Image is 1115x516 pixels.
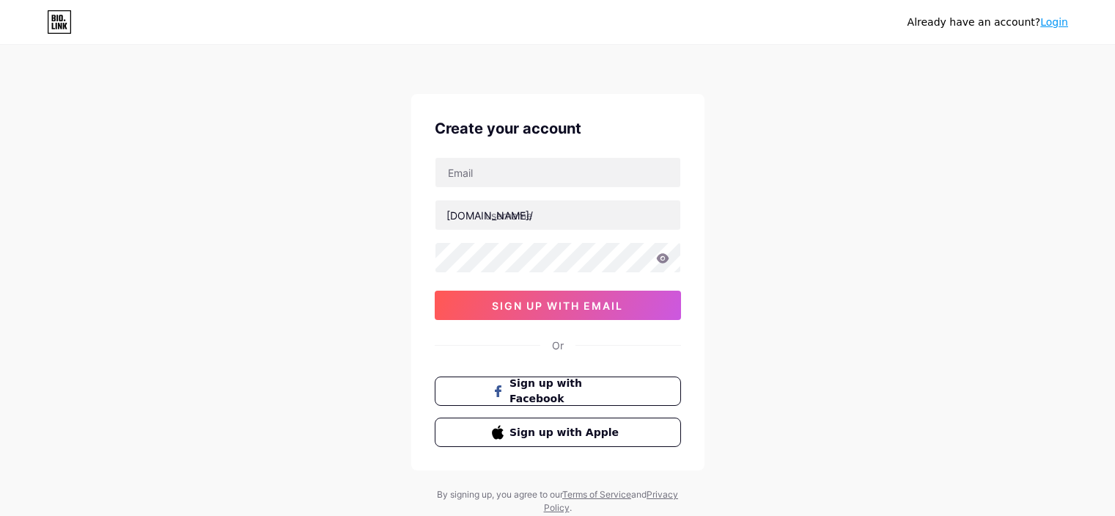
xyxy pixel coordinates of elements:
[435,377,681,406] button: Sign up with Facebook
[433,488,682,515] div: By signing up, you agree to our and .
[435,291,681,320] button: sign up with email
[552,338,564,353] div: Or
[492,299,623,312] span: sign up with email
[509,376,623,407] span: Sign up with Facebook
[562,489,631,500] a: Terms of Service
[435,200,680,230] input: username
[509,425,623,440] span: Sign up with Apple
[446,208,533,223] div: [DOMAIN_NAME]/
[435,117,681,139] div: Create your account
[1040,16,1068,28] a: Login
[435,418,681,447] button: Sign up with Apple
[435,158,680,187] input: Email
[908,15,1068,30] div: Already have an account?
